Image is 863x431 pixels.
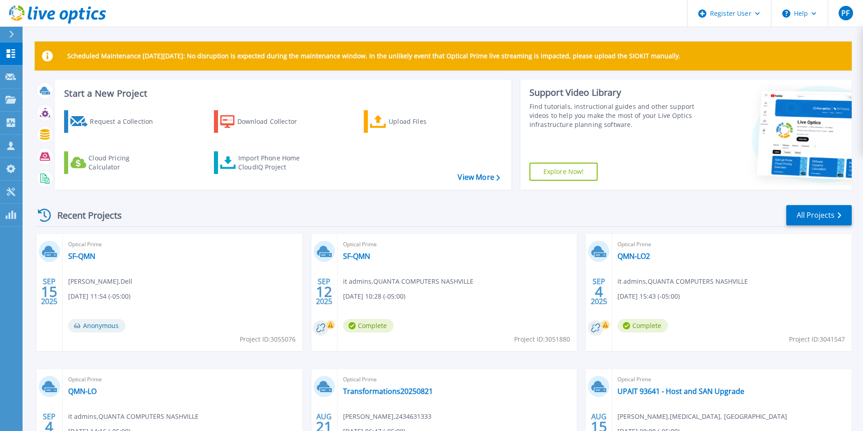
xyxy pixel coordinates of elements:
[590,275,608,308] div: SEP 2025
[41,275,58,308] div: SEP 2025
[90,112,162,131] div: Request a Collection
[617,375,846,384] span: Optical Prime
[389,112,461,131] div: Upload Files
[617,276,748,286] span: it admins , QUANTA COMPUTERS NASHVILLE
[841,9,849,17] span: PF
[617,319,668,333] span: Complete
[343,276,473,286] span: it admins , QUANTA COMPUTERS NASHVILLE
[343,291,405,301] span: [DATE] 10:28 (-05:00)
[64,151,165,174] a: Cloud Pricing Calculator
[529,87,698,98] div: Support Video Library
[68,412,199,422] span: it admins , QUANTA COMPUTERS NASHVILLE
[316,288,332,295] span: 12
[88,154,161,172] div: Cloud Pricing Calculator
[343,412,431,422] span: [PERSON_NAME] , 2434631333
[35,204,134,226] div: Recent Projects
[68,239,297,249] span: Optical Prime
[214,110,315,133] a: Download Collector
[64,89,500,98] h3: Start a New Project
[67,52,681,60] p: Scheduled Maintenance [DATE][DATE]: No disruption is expected during the maintenance window. In t...
[238,154,309,172] div: Import Phone Home CloudIQ Project
[591,423,607,431] span: 15
[316,275,333,308] div: SEP 2025
[529,163,598,181] a: Explore Now!
[343,252,370,261] a: SF-QMN
[529,102,698,129] div: Find tutorials, instructional guides and other support videos to help you make the most of your L...
[68,387,97,396] a: QMN-LO
[237,112,310,131] div: Download Collector
[595,288,603,295] span: 4
[343,319,394,333] span: Complete
[514,334,570,344] span: Project ID: 3051880
[343,387,433,396] a: Transformations20250821
[458,173,500,182] a: View More
[617,387,744,396] a: UPAIT 93641 - Host and SAN Upgrade
[68,276,132,286] span: [PERSON_NAME] , Dell
[68,252,95,261] a: SF-QMN
[786,205,852,225] a: All Projects
[316,423,332,431] span: 21
[789,334,845,344] span: Project ID: 3041547
[617,291,680,301] span: [DATE] 15:43 (-05:00)
[617,412,787,422] span: [PERSON_NAME] , [MEDICAL_DATA], [GEOGRAPHIC_DATA]
[343,239,572,249] span: Optical Prime
[41,288,57,295] span: 15
[68,375,297,384] span: Optical Prime
[68,291,130,301] span: [DATE] 11:54 (-05:00)
[64,110,165,133] a: Request a Collection
[617,239,846,249] span: Optical Prime
[68,319,125,333] span: Anonymous
[364,110,464,133] a: Upload Files
[343,375,572,384] span: Optical Prime
[617,252,650,261] a: QMN-LO2
[240,334,296,344] span: Project ID: 3055076
[45,423,53,431] span: 4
